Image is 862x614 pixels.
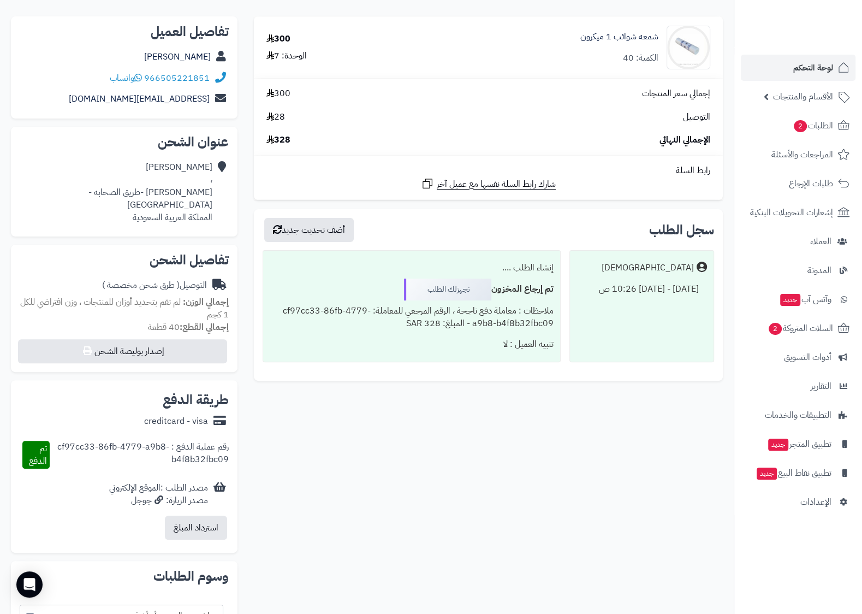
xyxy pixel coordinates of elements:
span: 2 [769,323,782,335]
a: واتساب [110,72,142,85]
div: 300 [266,33,290,45]
b: تم إرجاع المخزون [491,282,554,296]
a: [EMAIL_ADDRESS][DOMAIN_NAME] [69,92,210,105]
span: 2 [794,120,807,132]
span: 328 [266,134,290,146]
div: [DEMOGRAPHIC_DATA] [602,262,694,274]
button: إصدار بوليصة الشحن [18,339,227,363]
a: الإعدادات [741,489,855,515]
a: المراجعات والأسئلة [741,141,855,168]
span: السلات المتروكة [768,321,833,336]
div: creditcard - visa [144,415,208,428]
div: [PERSON_NAME] ، [PERSON_NAME] -طريق الصحابه -[GEOGRAPHIC_DATA] المملكة العربية السعودية [20,161,212,223]
span: إجمالي سعر المنتجات [642,87,710,100]
h2: تفاصيل العميل [20,25,229,38]
div: رقم عملية الدفع : cf97cc33-86fb-4779-a9b8-b4f8b32fbc09 [50,441,229,469]
a: أدوات التسويق [741,344,855,370]
button: استرداد المبلغ [165,516,227,540]
strong: إجمالي القطع: [180,321,229,334]
a: المدونة [741,257,855,284]
span: جديد [757,468,777,480]
a: التقارير [741,373,855,399]
span: الإعدادات [800,494,831,510]
strong: إجمالي الوزن: [183,296,229,309]
a: السلات المتروكة2 [741,315,855,341]
div: الكمية: 40 [623,52,658,64]
div: ملاحظات : معاملة دفع ناجحة ، الرقم المرجعي للمعاملة: cf97cc33-86fb-4779-a9b8-b4f8b32fbc09 - المبل... [270,300,554,334]
a: [PERSON_NAME] [144,50,211,63]
span: أدوات التسويق [784,350,831,365]
span: تطبيق المتجر [767,436,831,452]
span: جديد [768,439,788,451]
span: تطبيق نقاط البيع [756,465,831,481]
div: نجهزلك الطلب [404,279,491,300]
a: الطلبات2 [741,113,855,139]
a: لوحة التحكم [741,55,855,81]
a: شمعه شوائب 1 ميكرون [580,31,658,43]
h2: وسوم الطلبات [20,570,229,583]
span: ( طرق شحن مخصصة ) [102,279,180,292]
div: تنبيه العميل : لا [270,334,554,355]
h2: طريقة الدفع [163,393,229,406]
img: 1690913827-ok5-90x90.jpg [667,26,710,69]
div: مصدر الطلب :الموقع الإلكتروني [109,482,208,507]
span: التطبيقات والخدمات [765,408,831,423]
a: 966505221851 [144,72,210,85]
span: تم الدفع [29,442,47,468]
span: التوصيل [683,111,710,123]
span: العملاء [810,234,831,249]
div: [DATE] - [DATE] 10:26 ص [576,279,707,300]
span: التقارير [811,379,831,394]
span: الطلبات [793,118,833,133]
h2: تفاصيل الشحن [20,253,229,267]
a: التطبيقات والخدمات [741,402,855,428]
span: المراجعات والأسئلة [771,147,833,162]
h2: عنوان الشحن [20,135,229,149]
button: أضف تحديث جديد [264,218,354,242]
div: Open Intercom Messenger [16,571,43,598]
span: المدونة [807,263,831,278]
span: جديد [780,294,800,306]
span: طلبات الإرجاع [789,176,833,191]
a: تطبيق المتجرجديد [741,431,855,457]
span: لوحة التحكم [793,60,833,75]
span: لم تقم بتحديد أوزان للمنتجات ، وزن افتراضي للكل 1 كجم [20,296,229,321]
a: شارك رابط السلة نفسها مع عميل آخر [421,177,556,191]
span: الإجمالي النهائي [659,134,710,146]
div: مصدر الزيارة: جوجل [109,494,208,507]
a: طلبات الإرجاع [741,170,855,197]
a: وآتس آبجديد [741,286,855,312]
span: شارك رابط السلة نفسها مع عميل آخر [437,178,556,191]
a: إشعارات التحويلات البنكية [741,199,855,226]
span: إشعارات التحويلات البنكية [750,205,833,220]
span: 28 [266,111,285,123]
img: logo-2.png [788,29,852,52]
div: إنشاء الطلب .... [270,257,554,279]
span: الأقسام والمنتجات [773,89,833,104]
a: تطبيق نقاط البيعجديد [741,460,855,486]
a: العملاء [741,228,855,255]
small: 40 قطعة [148,321,229,334]
span: 300 [266,87,290,100]
div: الوحدة: 7 [266,50,307,62]
h3: سجل الطلب [649,223,714,237]
div: التوصيل [102,279,207,292]
div: رابط السلة [258,164,718,177]
span: وآتس آب [779,292,831,307]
